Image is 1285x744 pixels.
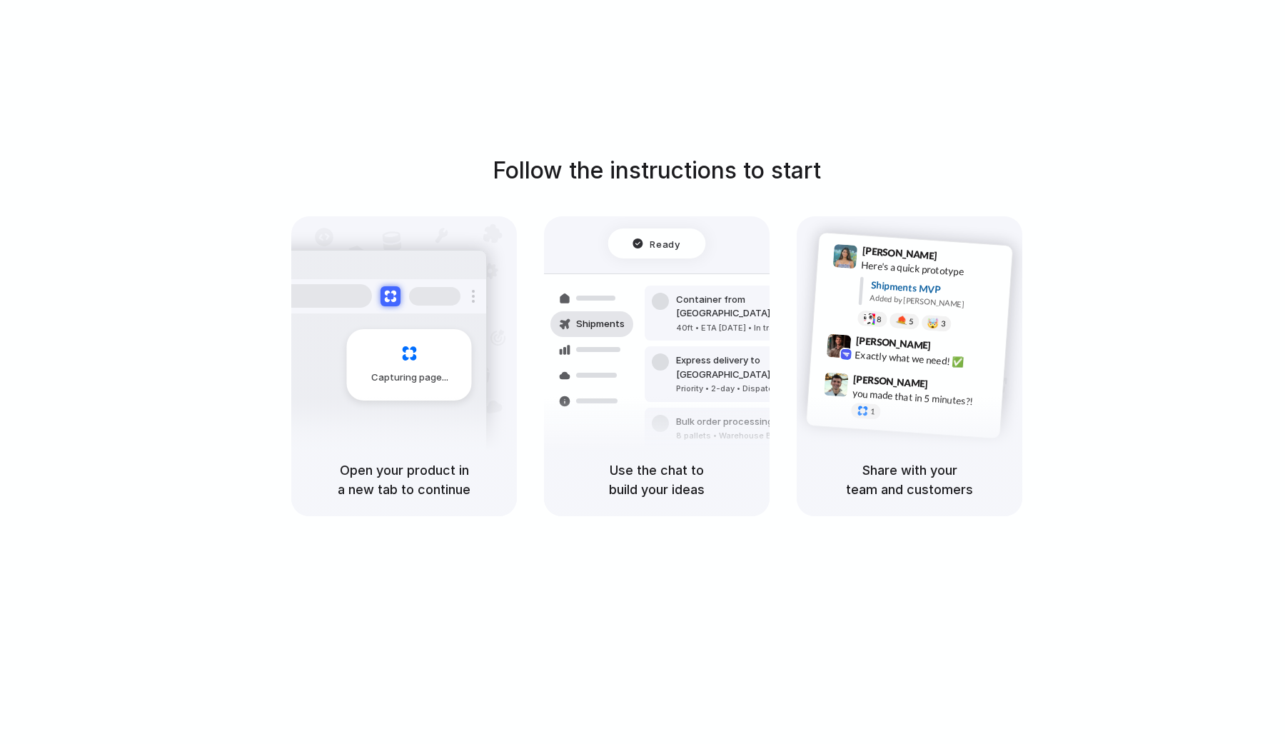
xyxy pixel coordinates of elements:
span: 1 [870,408,875,416]
h1: Follow the instructions to start [493,154,821,188]
div: Added by [PERSON_NAME] [870,292,1001,313]
div: Exactly what we need! ✅ [855,347,997,371]
span: 3 [941,320,946,328]
span: [PERSON_NAME] [855,333,931,353]
span: 8 [877,315,882,323]
span: Shipments [576,317,625,331]
span: [PERSON_NAME] [853,371,929,391]
div: Here's a quick prototype [861,258,1004,282]
span: [PERSON_NAME] [862,243,937,263]
span: 9:47 AM [932,378,962,395]
div: Container from [GEOGRAPHIC_DATA] [676,293,830,321]
div: Priority • 2-day • Dispatched [676,383,830,395]
span: Ready [650,236,680,251]
div: you made that in 5 minutes?! [852,386,994,410]
span: Capturing page [371,371,450,385]
div: 8 pallets • Warehouse B • Packed [676,430,809,442]
span: 9:41 AM [942,250,971,267]
div: Shipments MVP [870,278,1002,301]
div: Express delivery to [GEOGRAPHIC_DATA] [676,353,830,381]
span: 9:42 AM [935,339,964,356]
h5: Share with your team and customers [814,461,1005,499]
h5: Use the chat to build your ideas [561,461,752,499]
span: 5 [909,318,914,326]
div: Bulk order processing [676,415,809,429]
div: 🤯 [927,318,939,328]
h5: Open your product in a new tab to continue [308,461,500,499]
div: 40ft • ETA [DATE] • In transit [676,322,830,334]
